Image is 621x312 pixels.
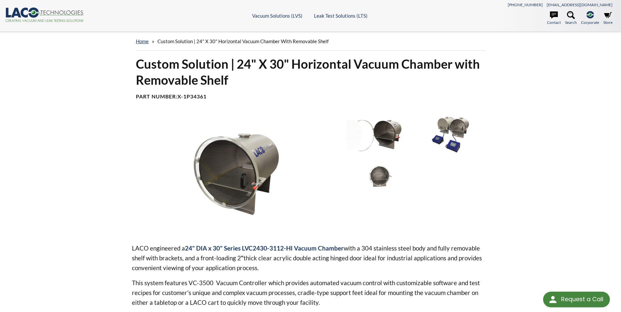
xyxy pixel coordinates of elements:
[346,157,414,196] img: 24" X 30" Horizontal Vacuum Chamber with Removable Shelf
[543,292,610,307] div: Request a Call
[603,11,612,26] a: Store
[136,56,485,88] h1: Custom Solution | 24" X 30" Horizontal Vacuum Chamber with Removable Shelf
[132,243,489,273] p: LACO engineered a with a 304 stainless steel body and fully removable shelf with brackets, and a ...
[136,32,485,51] div: »
[136,38,149,44] a: home
[132,278,489,307] p: This system features VC-3500 Vacuum Controller which provides automated vacuum control with custo...
[157,38,329,44] span: Custom Solution | 24" X 30" Horizontal Vacuum Chamber with Removable Shelf
[508,2,543,7] a: [PHONE_NUMBER]
[314,13,368,19] a: Leak Test Solutions (LTS)
[346,116,414,154] img: 24" X 30" Horizontal Vacuum Chamber with Removable Shelf, internal view
[565,11,577,26] a: Search
[252,13,302,19] a: Vacuum Solutions (LVS)
[192,244,344,252] strong: " DIA x 30" Series LVC2430-3112-HI Vacuum Chamber
[561,292,603,307] div: Request a Call
[177,93,207,99] b: X-1P34361
[547,11,561,26] a: Contact
[136,93,485,100] h4: Part Number:
[241,254,244,262] strong: "
[548,294,558,305] img: round button
[547,2,612,7] a: [EMAIL_ADDRESS][DOMAIN_NAME]
[185,244,192,252] strong: 24
[418,116,486,154] img: 24" X 30" Horizontal Vacuum Chamber with Removable Shelf
[132,116,341,233] img: 24" X 30" Horizontal Vacuum Chamber with Removable Shelf
[581,19,599,26] span: Corporate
